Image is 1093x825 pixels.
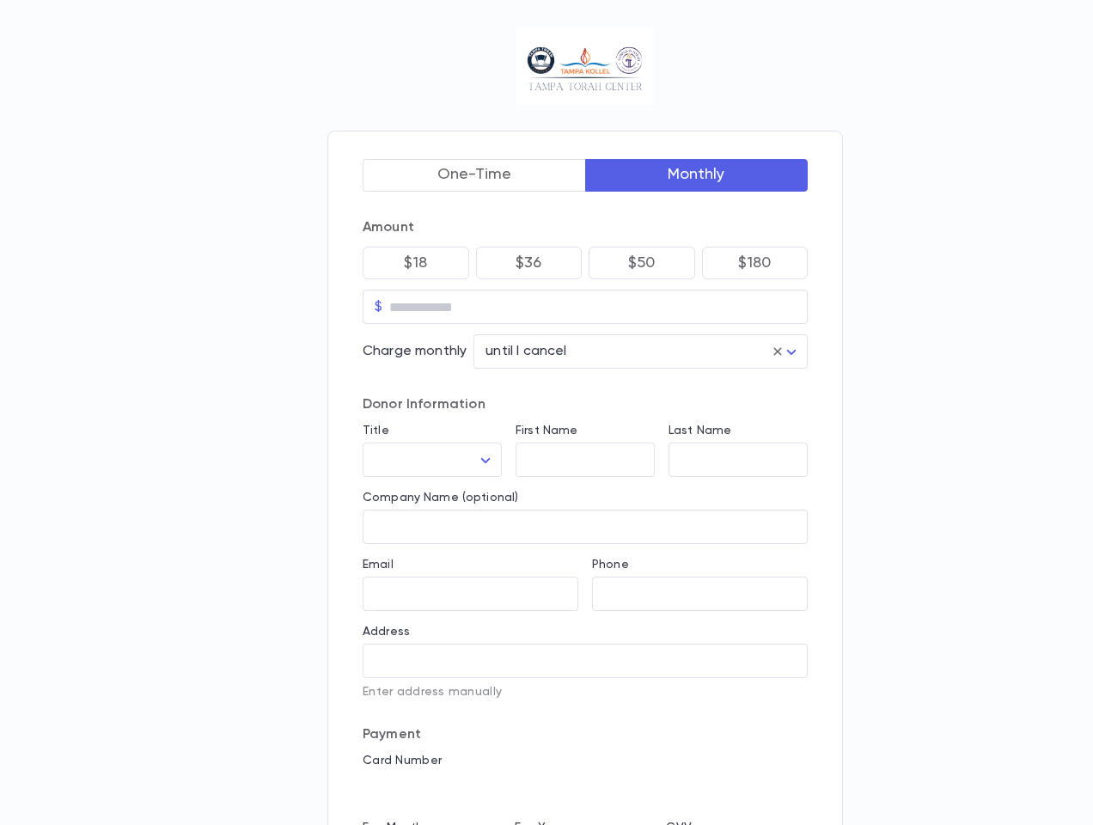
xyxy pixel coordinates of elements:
p: Amount [363,219,808,236]
label: Address [363,625,410,639]
p: Card Number [363,754,808,767]
label: Company Name (optional) [363,491,518,504]
div: until I cancel [473,335,808,369]
label: Title [363,424,389,437]
label: Email [363,558,394,571]
p: $180 [738,254,771,272]
label: First Name [516,424,577,437]
img: Logo [516,27,654,105]
label: Phone [592,558,629,571]
p: Charge monthly [363,343,467,360]
button: One-Time [363,159,586,192]
p: Donor Information [363,396,808,413]
p: Enter address manually [363,685,808,699]
button: $18 [363,247,469,279]
p: $ [375,298,382,315]
p: $18 [404,254,427,272]
button: $50 [589,247,695,279]
p: $36 [516,254,542,272]
label: Last Name [669,424,731,437]
button: Monthly [585,159,809,192]
button: $36 [476,247,583,279]
span: until I cancel [485,345,566,358]
p: $50 [628,254,656,272]
div: ​ [363,443,502,477]
button: $180 [702,247,809,279]
iframe: card [363,773,808,807]
p: Payment [363,726,808,743]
